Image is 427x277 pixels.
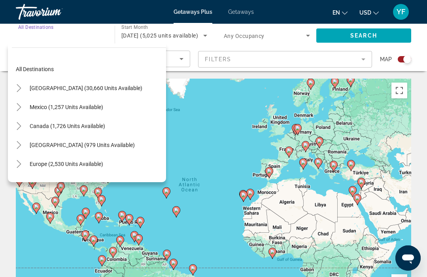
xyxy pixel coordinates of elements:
button: Toggle Canada (1,726 units available) [12,119,26,133]
span: Start Month [121,24,148,30]
button: Toggle Mexico (1,257 units available) [12,100,26,114]
button: Australia (210 units available) [26,176,108,190]
button: User Menu [391,4,411,20]
span: [GEOGRAPHIC_DATA] (979 units available) [30,142,135,148]
button: Canada (1,726 units available) [26,119,109,133]
span: YF [397,8,405,16]
a: Travorium [16,2,95,22]
button: Toggle Australia (210 units available) [12,176,26,190]
a: Getaways Plus [174,9,212,15]
span: en [333,9,340,16]
button: Filter [198,51,372,68]
button: Toggle Caribbean & Atlantic Islands (979 units available) [12,138,26,152]
span: Map [380,54,392,65]
button: Change currency [359,7,379,18]
button: Toggle fullscreen view [391,83,407,98]
button: Change language [333,7,348,18]
button: [GEOGRAPHIC_DATA] (30,660 units available) [26,81,146,95]
a: Getaways [228,9,254,15]
button: Search [316,28,411,43]
button: Europe (2,530 units available) [26,157,107,171]
span: Canada (1,726 units available) [30,123,105,129]
span: All Destinations [18,24,53,30]
span: USD [359,9,371,16]
span: [GEOGRAPHIC_DATA] (30,660 units available) [30,85,142,91]
span: All destinations [16,66,54,72]
mat-select: Sort by [23,54,183,64]
button: Toggle United States (30,660 units available) [12,81,26,95]
button: Mexico (1,257 units available) [26,100,107,114]
span: Search [350,32,377,39]
span: [DATE] (5,025 units available) [121,32,198,39]
button: [GEOGRAPHIC_DATA] (979 units available) [26,138,139,152]
span: Any Occupancy [224,33,265,39]
span: Europe (2,530 units available) [30,161,103,167]
button: Toggle Europe (2,530 units available) [12,157,26,171]
button: All destinations [12,62,166,76]
span: Mexico (1,257 units available) [30,104,103,110]
iframe: Button to launch messaging window [395,245,421,271]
